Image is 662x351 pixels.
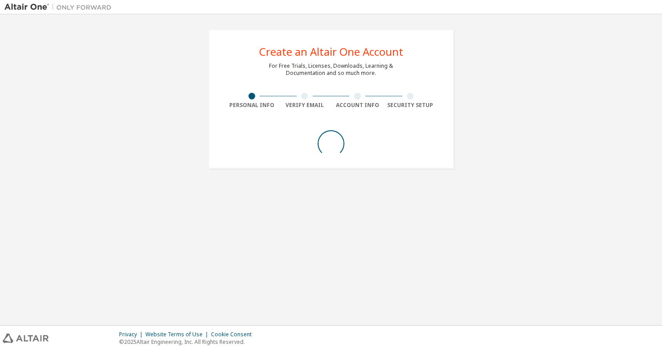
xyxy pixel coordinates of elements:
[211,331,257,338] div: Cookie Consent
[119,331,145,338] div: Privacy
[331,102,384,109] div: Account Info
[269,62,393,77] div: For Free Trials, Licenses, Downloads, Learning & Documentation and so much more.
[278,102,331,109] div: Verify Email
[3,334,49,343] img: altair_logo.svg
[4,3,116,12] img: Altair One
[145,331,211,338] div: Website Terms of Use
[225,102,278,109] div: Personal Info
[259,46,403,57] div: Create an Altair One Account
[119,338,257,346] p: © 2025 Altair Engineering, Inc. All Rights Reserved.
[384,102,437,109] div: Security Setup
